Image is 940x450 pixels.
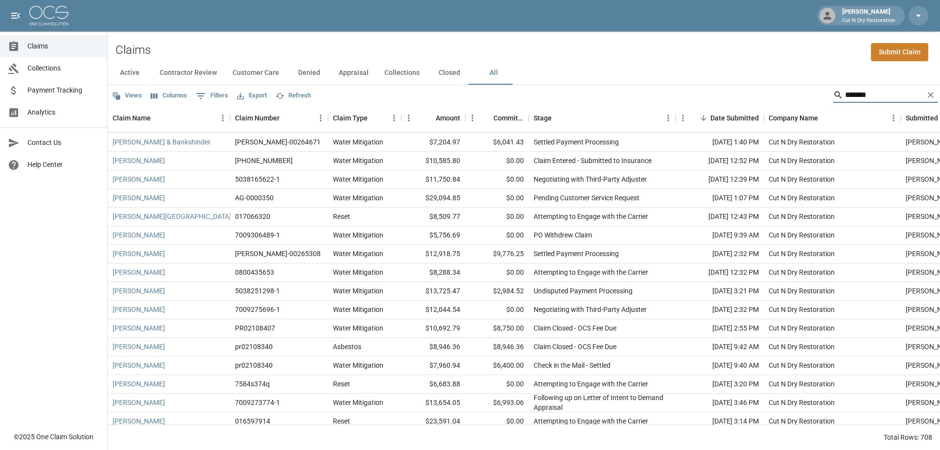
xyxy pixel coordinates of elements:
[676,170,764,189] div: [DATE] 12:39 PM
[151,111,164,125] button: Sort
[465,263,529,282] div: $0.00
[676,412,764,431] div: [DATE] 3:14 PM
[769,416,835,426] div: Cut N Dry Restoration
[110,88,144,103] button: Views
[769,305,835,314] div: Cut N Dry Restoration
[764,104,901,132] div: Company Name
[401,226,465,245] div: $5,756.69
[368,111,381,125] button: Sort
[27,160,99,170] span: Help Center
[465,338,529,356] div: $8,946.36
[769,230,835,240] div: Cut N Dry Restoration
[534,305,647,314] div: Negotiating with Third-Party Adjuster
[148,88,189,103] button: Select columns
[710,104,759,132] div: Date Submitted
[465,394,529,412] div: $6,993.06
[769,379,835,389] div: Cut N Dry Restoration
[333,137,383,147] div: Water Mitigation
[113,416,165,426] a: [PERSON_NAME]
[465,104,529,132] div: Committed Amount
[401,375,465,394] div: $6,683.88
[769,174,835,184] div: Cut N Dry Restoration
[769,398,835,407] div: Cut N Dry Restoration
[333,267,383,277] div: Water Mitigation
[401,208,465,226] div: $8,509.77
[287,61,331,85] button: Denied
[113,156,165,166] a: [PERSON_NAME]
[465,301,529,319] div: $0.00
[401,319,465,338] div: $10,692.79
[29,6,69,25] img: ocs-logo-white-transparent.png
[235,267,274,277] div: 0800435653
[471,61,516,85] button: All
[113,379,165,389] a: [PERSON_NAME]
[465,152,529,170] div: $0.00
[333,379,350,389] div: Reset
[676,152,764,170] div: [DATE] 12:52 PM
[401,170,465,189] div: $11,750.84
[769,193,835,203] div: Cut N Dry Restoration
[235,249,321,259] div: CAHO-00265308
[113,286,165,296] a: [PERSON_NAME]
[113,398,165,407] a: [PERSON_NAME]
[193,88,231,104] button: Show filters
[833,87,938,105] div: Search
[333,230,383,240] div: Water Mitigation
[401,245,465,263] div: $12,918.75
[401,263,465,282] div: $8,288.34
[27,41,99,51] span: Claims
[818,111,832,125] button: Sort
[333,249,383,259] div: Water Mitigation
[113,174,165,184] a: [PERSON_NAME]
[273,88,313,103] button: Refresh
[401,104,465,132] div: Amount
[235,379,270,389] div: 7584s374q
[676,226,764,245] div: [DATE] 9:39 AM
[235,212,270,221] div: 017066320
[676,282,764,301] div: [DATE] 3:21 PM
[333,398,383,407] div: Water Mitigation
[422,111,436,125] button: Sort
[769,212,835,221] div: Cut N Dry Restoration
[113,104,151,132] div: Claim Name
[465,189,529,208] div: $0.00
[387,111,401,125] button: Menu
[465,356,529,375] div: $6,400.00
[465,282,529,301] div: $2,984.52
[328,104,401,132] div: Claim Type
[333,323,383,333] div: Water Mitigation
[280,111,293,125] button: Sort
[235,104,280,132] div: Claim Number
[769,286,835,296] div: Cut N Dry Restoration
[108,61,152,85] button: Active
[235,305,280,314] div: 7009275696-1
[113,360,165,370] a: [PERSON_NAME]
[769,137,835,147] div: Cut N Dry Restoration
[534,416,648,426] div: Attempting to Engage with the Carrier
[108,61,940,85] div: dynamic tabs
[534,342,616,352] div: Claim Closed - OCS Fee Due
[769,156,835,166] div: Cut N Dry Restoration
[534,193,639,203] div: Pending Customer Service Request
[769,249,835,259] div: Cut N Dry Restoration
[401,412,465,431] div: $23,591.04
[676,133,764,152] div: [DATE] 1:40 PM
[235,137,321,147] div: CAHO-00264671
[676,111,690,125] button: Menu
[235,88,269,103] button: Export
[401,152,465,170] div: $10,585.80
[401,394,465,412] div: $13,654.05
[676,394,764,412] div: [DATE] 3:46 PM
[113,230,165,240] a: [PERSON_NAME]
[534,286,633,296] div: Undisputed Payment Processing
[333,360,383,370] div: Water Mitigation
[27,138,99,148] span: Contact Us
[769,360,835,370] div: Cut N Dry Restoration
[676,208,764,226] div: [DATE] 12:43 PM
[465,412,529,431] div: $0.00
[116,43,151,57] h2: Claims
[769,267,835,277] div: Cut N Dry Restoration
[27,107,99,118] span: Analytics
[838,7,899,24] div: [PERSON_NAME]
[465,226,529,245] div: $0.00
